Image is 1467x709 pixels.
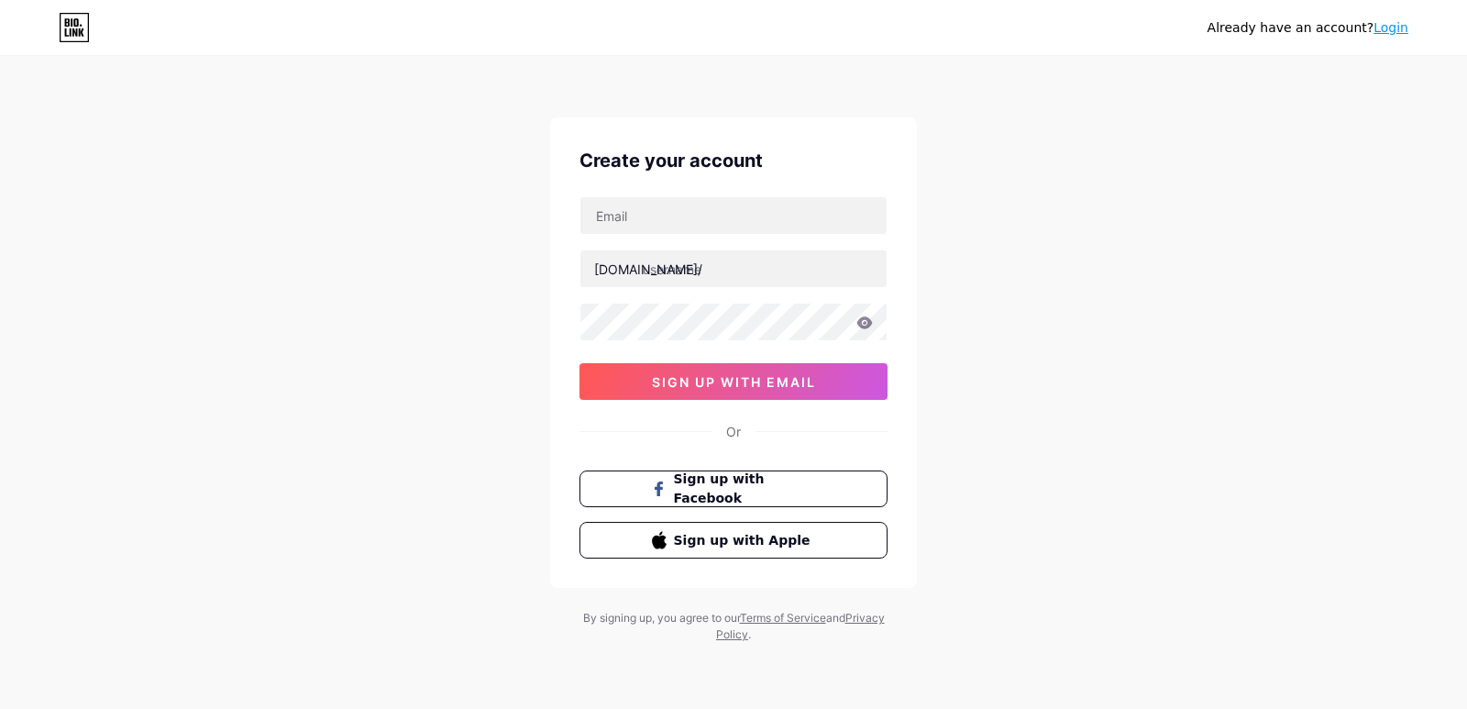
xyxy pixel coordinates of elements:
[1208,18,1408,38] div: Already have an account?
[1373,20,1408,35] a: Login
[579,471,888,507] button: Sign up with Facebook
[580,250,887,287] input: username
[580,197,887,234] input: Email
[579,363,888,400] button: sign up with email
[579,522,888,559] button: Sign up with Apple
[594,260,702,279] div: [DOMAIN_NAME]/
[674,470,816,508] span: Sign up with Facebook
[740,611,826,625] a: Terms of Service
[578,610,889,643] div: By signing up, you agree to our and .
[652,374,816,390] span: sign up with email
[579,147,888,174] div: Create your account
[674,531,816,550] span: Sign up with Apple
[726,422,741,441] div: Or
